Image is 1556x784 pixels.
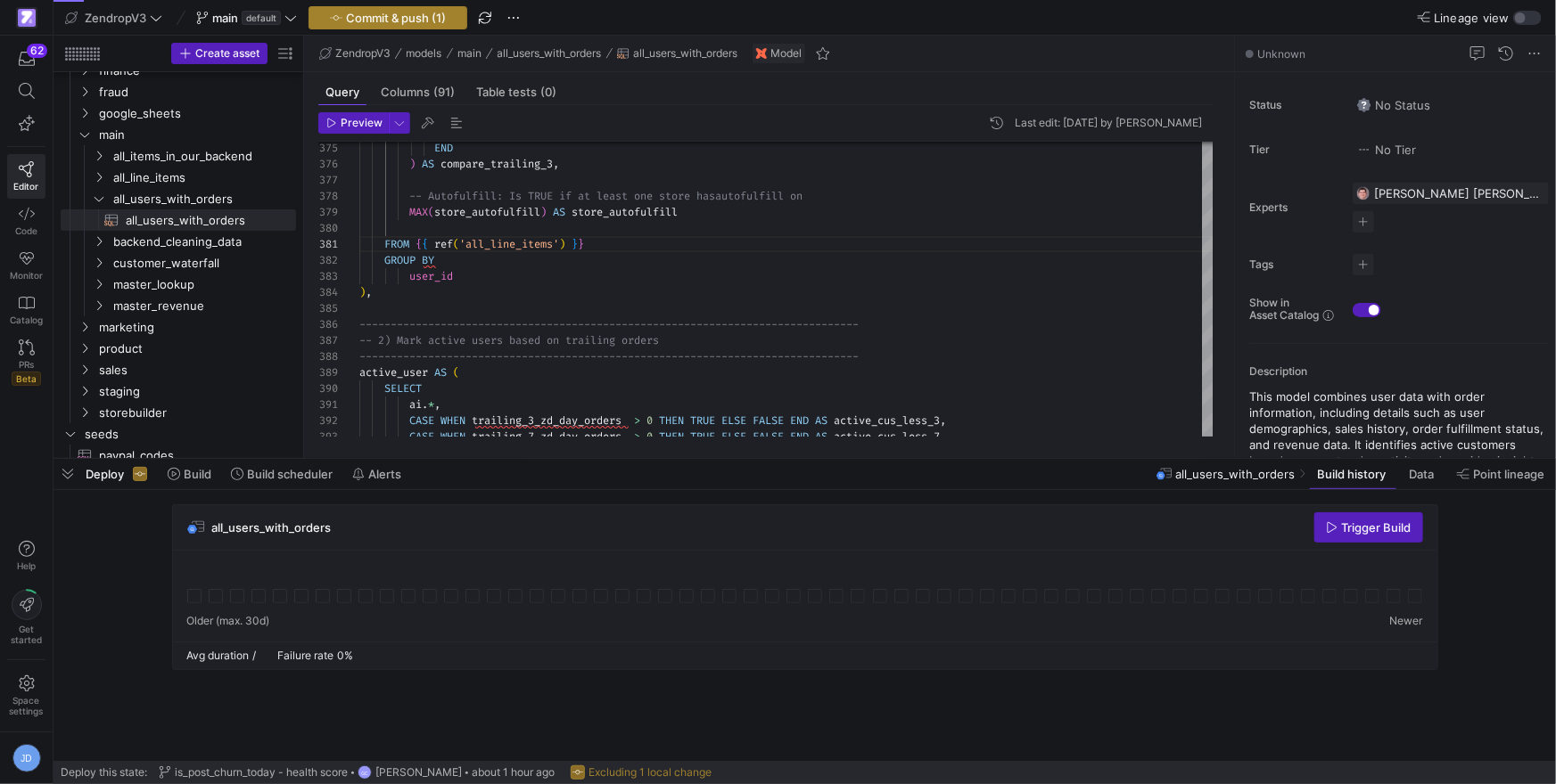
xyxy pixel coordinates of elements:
span: Older (max. 30d) [187,615,270,627]
div: Press SPACE to select this row. [61,167,296,188]
span: ) [559,237,565,251]
button: all_users_with_orders [493,43,606,64]
span: Newer [1390,615,1423,627]
span: THEN [659,429,684,444]
button: JD [7,739,45,777]
span: MAX [409,205,428,219]
p: This model combines user data with order information, including details such as user demographics... [1249,388,1549,533]
button: Point lineage [1449,459,1552,489]
div: 389 [318,364,338,380]
span: store_autofulfill [572,205,678,219]
span: / [253,649,257,662]
div: 392 [318,412,338,429]
button: Build [160,459,219,489]
div: Press SPACE to select this row. [61,274,296,295]
span: compare_trailing_3 [440,157,553,171]
button: models [402,43,447,64]
span: } [572,237,578,251]
span: { [422,237,428,251]
span: ELSE [721,413,746,428]
div: 62 [27,44,47,58]
div: 385 [318,300,338,316]
div: 380 [318,220,338,236]
span: CASE [409,429,434,444]
span: ------------------------------ [671,349,859,363]
span: all_users_with_orders [633,47,737,60]
span: ( [428,205,434,219]
div: 387 [318,332,338,348]
span: Trigger Build [1342,520,1412,535]
button: Getstarted [7,583,45,652]
span: store_autofulfill [434,205,540,219]
span: active_user [359,365,428,380]
button: Preview [318,112,389,134]
span: Help [15,560,37,571]
div: 393 [318,429,338,445]
span: THEN [659,413,684,428]
a: Code [7,199,45,243]
span: main [457,47,482,60]
button: ZendropV3 [315,43,395,64]
span: Point lineage [1473,467,1544,481]
div: Press SPACE to select this row. [61,423,296,445]
span: seeds [85,424,293,445]
span: Excluding 1 local change [589,766,712,779]
span: FALSE [753,413,784,428]
div: JD [12,744,41,772]
span: GROUP [384,253,416,267]
div: Press SPACE to select this row. [61,316,296,338]
button: main [453,43,486,64]
span: , [940,413,946,428]
div: Press SPACE to select this row. [61,338,296,359]
button: all_users_with_orders [613,43,742,64]
span: all_items_in_our_backend [113,146,293,167]
div: 376 [318,156,338,172]
div: 379 [318,204,338,220]
span: Model [770,47,802,60]
span: models [407,47,442,60]
a: Editor [7,154,45,199]
span: ZendropV3 [335,47,391,60]
button: No tierNo Tier [1353,138,1420,161]
span: all_users_with_orders [113,189,293,209]
button: is_post_churn_today - health scoreGC[PERSON_NAME]about 1 hour ago [154,761,559,784]
div: Press SPACE to select this row. [61,209,296,231]
a: all_users_with_orders​​​​​​​​​​ [61,209,296,231]
span: [PERSON_NAME] [375,766,462,779]
span: 0 [646,429,653,444]
span: Get started [11,624,42,645]
button: No statusNo Status [1353,94,1435,117]
img: https://storage.googleapis.com/y42-prod-data-exchange/images/qZXOSqkTtPuVcXVzF40oUlM07HVTwZXfPK0U... [18,9,36,27]
span: autofulfill on [715,189,803,203]
button: Data [1401,459,1445,489]
div: 386 [318,316,338,332]
span: ------------------------------ [671,317,859,331]
span: Code [15,225,37,236]
span: PRs [19,359,34,370]
span: Create asset [195,47,259,60]
div: 388 [318,348,338,364]
span: Deploy this state: [61,766,147,779]
span: [PERSON_NAME] [PERSON_NAME] [PERSON_NAME] [1374,186,1542,200]
span: } [578,237,584,251]
span: FROM [384,237,409,251]
span: ) [359,285,366,299]
button: maindefault [192,6,301,29]
span: Show in Asset Catalog [1249,297,1319,322]
span: -- 2) Mark active users based on trailing orders [359,333,659,347]
span: AS [553,205,565,219]
span: all_users_with_orders [498,47,602,60]
span: 0 [646,413,653,428]
div: 377 [318,172,338,188]
span: master_revenue [113,296,293,316]
a: Catalog [7,288,45,332]
span: , [553,157,559,171]
span: active_cus_less_7 [834,429,940,444]
div: Press SPACE to select this row. [61,402,296,423]
span: . [422,397,428,412]
span: staging [99,381,293,402]
div: Press SPACE to select this row. [61,81,296,102]
span: SELECT [384,381,422,396]
span: 0% [338,649,354,662]
div: Press SPACE to select this row. [61,380,296,402]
